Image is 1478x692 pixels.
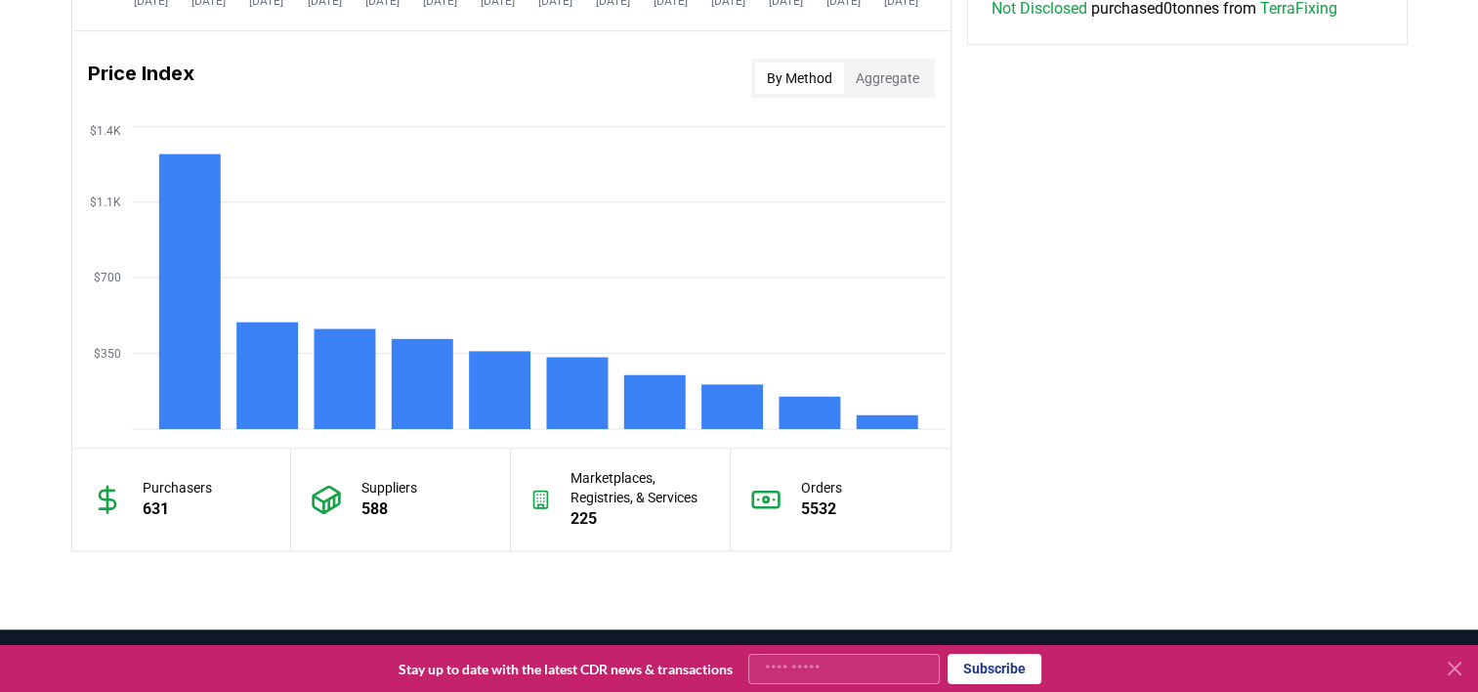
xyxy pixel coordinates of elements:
[361,497,417,521] p: 588
[755,63,844,94] button: By Method
[143,497,212,521] p: 631
[361,478,417,497] p: Suppliers
[801,497,842,521] p: 5532
[570,468,710,507] p: Marketplaces, Registries, & Services
[93,271,120,284] tspan: $700
[801,478,842,497] p: Orders
[89,123,120,137] tspan: $1.4K
[143,478,212,497] p: Purchasers
[89,195,120,209] tspan: $1.1K
[844,63,931,94] button: Aggregate
[93,347,120,361] tspan: $350
[88,59,194,98] h3: Price Index
[570,507,710,531] p: 225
